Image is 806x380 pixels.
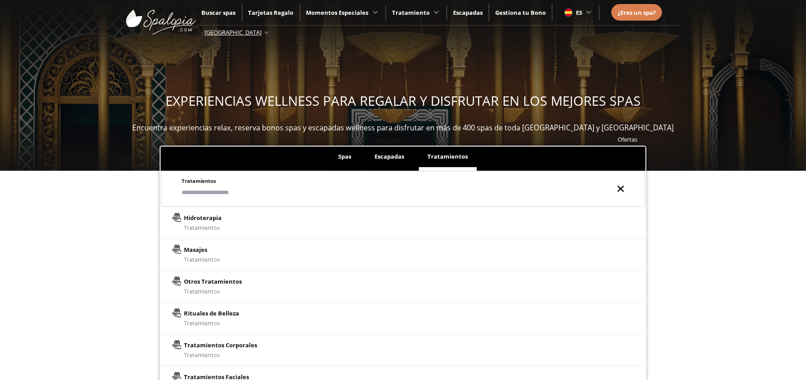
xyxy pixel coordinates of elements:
[126,1,196,35] img: ImgLogoSpalopia.BvClDcEz.svg
[375,152,404,160] span: Escapadas
[132,123,674,133] span: Encuentra experiencias relax, reserva bonos spas y escapadas wellness para disfrutar en más de 40...
[427,152,468,160] span: Tratamientos
[161,239,645,271] a: MasajesTratamientos
[161,271,645,302] a: Otros TratamientosTratamientos
[202,9,236,17] a: Buscar spas
[184,308,240,318] div: Rituales de Belleza
[161,207,645,239] a: HidroterapiaTratamientos
[161,302,645,334] a: Rituales de BellezaTratamientos
[161,334,645,366] a: Tratamientos CorporalesTratamientos
[205,28,261,36] span: [GEOGRAPHIC_DATA]
[618,9,656,17] span: ¿Eres un spa?
[184,350,257,360] div: Tratamientos
[184,286,242,296] div: Tratamientos
[248,9,294,17] a: Tarjetas Regalo
[618,8,656,17] a: ¿Eres un spa?
[166,92,640,110] span: EXPERIENCIAS WELLNESS PARA REGALAR Y DISFRUTAR EN LOS MEJORES SPAS
[184,276,242,286] div: Otros Tratamientos
[184,223,222,233] div: Tratamientos
[184,213,222,223] div: Hidroterapia
[182,177,217,184] span: Tratamientos
[618,135,638,143] a: Ofertas
[184,255,220,264] div: Tratamientos
[495,9,546,17] a: Gestiona tu Bono
[184,340,257,350] div: Tratamientos Corporales
[453,9,483,17] a: Escapadas
[184,245,220,255] div: Masajes
[184,318,240,328] div: Tratamientos
[338,152,351,160] span: Spas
